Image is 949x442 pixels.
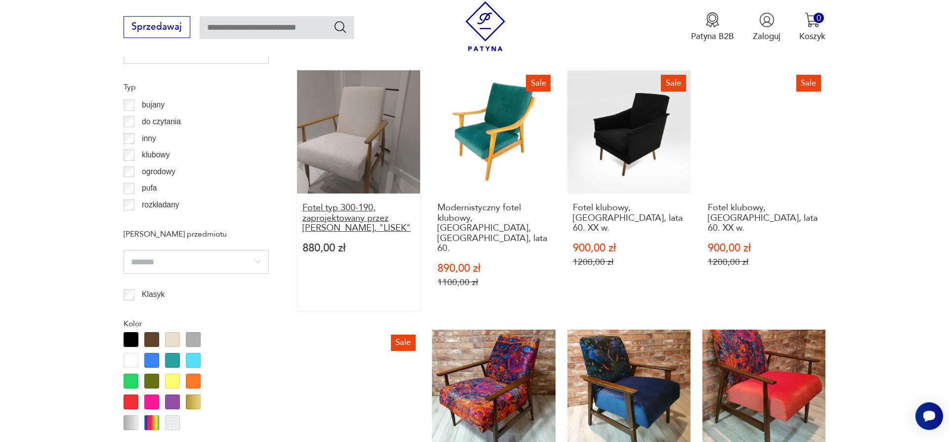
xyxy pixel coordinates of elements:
[142,132,156,145] p: inny
[142,288,165,301] p: Klasyk
[461,1,511,51] img: Patyna - sklep z meblami i dekoracjami vintage
[799,12,825,42] button: 0Koszyk
[333,20,347,34] button: Szukaj
[573,203,686,233] h3: Fotel klubowy, [GEOGRAPHIC_DATA], lata 60. XX w.
[805,12,820,28] img: Ikona koszyka
[759,12,775,28] img: Ikonka użytkownika
[142,182,157,195] p: pufa
[142,165,175,178] p: ogrodowy
[708,257,820,267] p: 1200,00 zł
[437,277,550,288] p: 1100,00 zł
[702,70,825,311] a: SaleFotel klubowy, Polska, lata 60. XX w.Fotel klubowy, [GEOGRAPHIC_DATA], lata 60. XX w.900,00 z...
[142,198,179,211] p: rozkładany
[814,13,824,23] div: 0
[297,70,420,311] a: Fotel typ 300-190, zaprojektowany przez Henryka Lisa, "LISEK"Fotel typ 300-190, zaprojektowany pr...
[573,243,686,253] p: 900,00 zł
[302,243,415,253] p: 880,00 zł
[567,70,690,311] a: SaleFotel klubowy, Polska, lata 60. XX w.Fotel klubowy, [GEOGRAPHIC_DATA], lata 60. XX w.900,00 z...
[708,203,820,233] h3: Fotel klubowy, [GEOGRAPHIC_DATA], lata 60. XX w.
[437,203,550,253] h3: Modernistyczny fotel klubowy, [GEOGRAPHIC_DATA], [GEOGRAPHIC_DATA], lata 60.
[124,16,190,38] button: Sprzedawaj
[708,243,820,253] p: 900,00 zł
[124,228,269,241] p: [PERSON_NAME] przedmiotu
[142,98,165,111] p: bujany
[753,31,780,42] p: Zaloguj
[432,70,555,311] a: SaleModernistyczny fotel klubowy, Casala, Niemcy, lata 60.Modernistyczny fotel klubowy, [GEOGRAPH...
[124,81,269,94] p: Typ
[142,148,170,161] p: klubowy
[302,203,415,233] h3: Fotel typ 300-190, zaprojektowany przez [PERSON_NAME], "LISEK"
[691,31,734,42] p: Patyna B2B
[124,24,190,32] a: Sprzedawaj
[142,115,181,128] p: do czytania
[573,257,686,267] p: 1200,00 zł
[753,12,780,42] button: Zaloguj
[124,317,269,330] p: Kolor
[705,12,720,28] img: Ikona medalu
[691,12,734,42] button: Patyna B2B
[799,31,825,42] p: Koszyk
[915,402,943,430] iframe: Smartsupp widget button
[437,263,550,274] p: 890,00 zł
[691,12,734,42] a: Ikona medaluPatyna B2B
